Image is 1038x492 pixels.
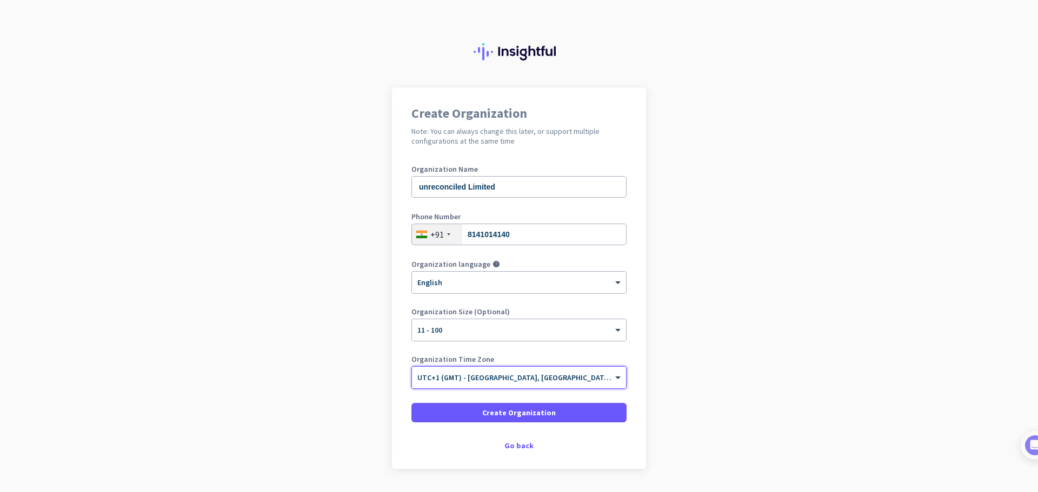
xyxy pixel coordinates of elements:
h2: Note: You can always change this later, or support multiple configurations at the same time [411,126,627,146]
img: Insightful [474,43,564,60]
label: Organization language [411,260,490,268]
div: Go back [411,442,627,449]
span: Create Organization [482,407,556,418]
input: What is the name of your organization? [411,176,627,198]
label: Organization Size (Optional) [411,308,627,315]
button: Create Organization [411,403,627,422]
label: Organization Name [411,165,627,173]
input: 74104 10123 [411,224,627,245]
label: Organization Time Zone [411,355,627,363]
i: help [493,260,500,268]
h1: Create Organization [411,107,627,120]
label: Phone Number [411,213,627,220]
div: +91 [430,229,444,240]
